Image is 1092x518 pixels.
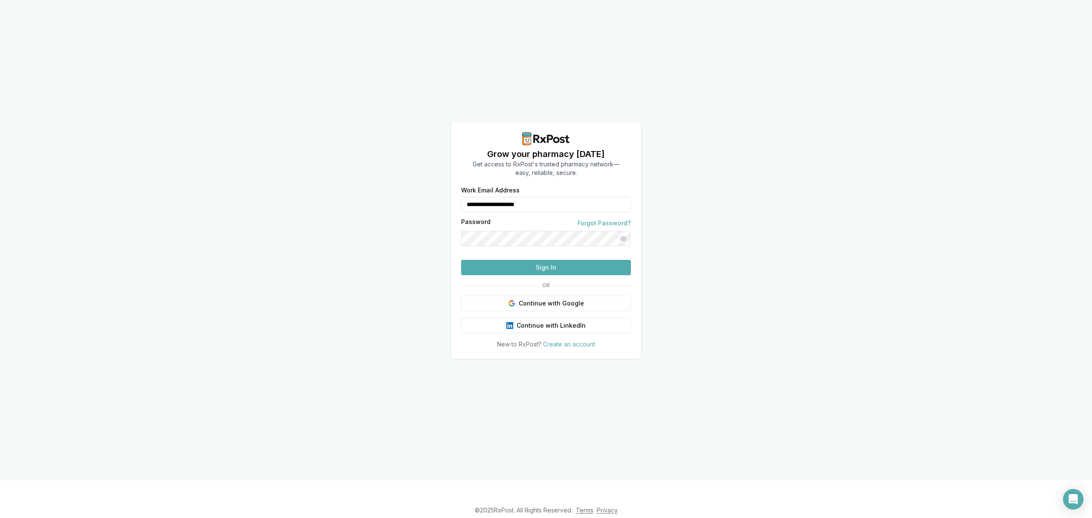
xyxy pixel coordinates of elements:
label: Password [461,219,491,227]
button: Continue with LinkedIn [461,318,631,333]
span: OR [539,282,553,289]
div: Open Intercom Messenger [1063,489,1083,509]
img: LinkedIn [506,322,513,329]
a: Create an account [543,340,595,348]
p: Get access to RxPost's trusted pharmacy network— easy, reliable, secure. [473,160,619,177]
a: Privacy [597,506,618,514]
button: Show password [616,231,631,246]
img: Google [508,300,515,307]
span: New to RxPost? [497,340,541,348]
button: Sign In [461,260,631,275]
img: RxPost Logo [519,132,573,146]
button: Continue with Google [461,296,631,311]
h1: Grow your pharmacy [DATE] [473,148,619,160]
a: Forgot Password? [578,219,631,227]
a: Terms [576,506,593,514]
label: Work Email Address [461,187,631,193]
